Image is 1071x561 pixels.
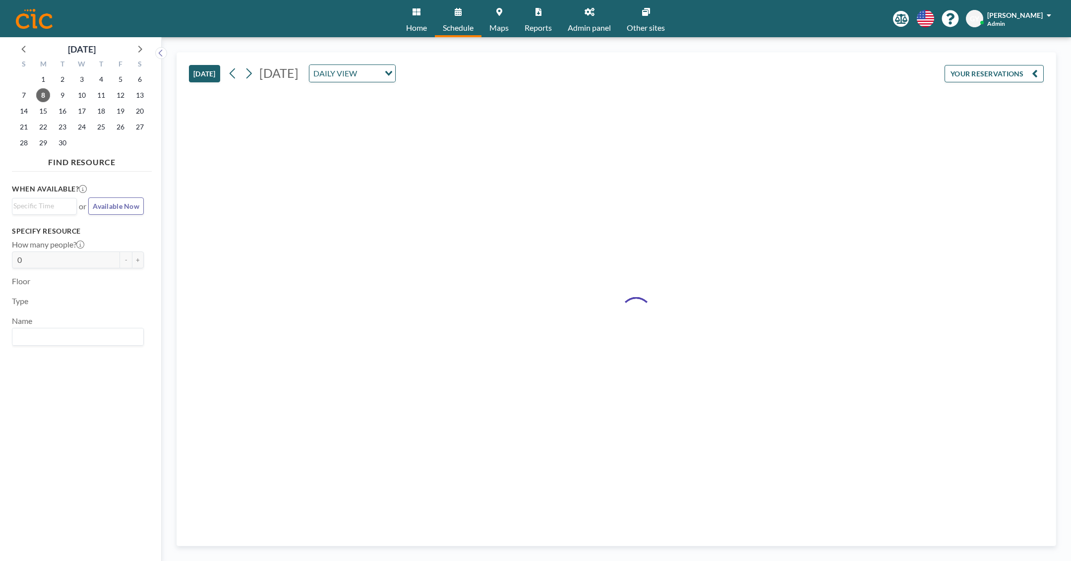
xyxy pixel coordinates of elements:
span: Thursday, September 18, 2025 [94,104,108,118]
span: Tuesday, September 23, 2025 [56,120,69,134]
span: Thursday, September 11, 2025 [94,88,108,102]
span: Home [406,24,427,32]
span: Wednesday, September 24, 2025 [75,120,89,134]
span: Monday, September 29, 2025 [36,136,50,150]
span: Thursday, September 4, 2025 [94,72,108,86]
img: organization-logo [16,9,53,29]
span: Other sites [627,24,665,32]
span: Sunday, September 14, 2025 [17,104,31,118]
span: Saturday, September 27, 2025 [133,120,147,134]
span: Monday, September 15, 2025 [36,104,50,118]
span: Available Now [93,202,139,210]
input: Search for option [13,200,71,211]
span: Saturday, September 6, 2025 [133,72,147,86]
span: GY [970,14,979,23]
span: Thursday, September 25, 2025 [94,120,108,134]
span: Tuesday, September 2, 2025 [56,72,69,86]
span: Sunday, September 28, 2025 [17,136,31,150]
div: W [72,59,92,71]
h3: Specify resource [12,227,144,236]
span: Wednesday, September 3, 2025 [75,72,89,86]
div: S [14,59,34,71]
span: Monday, September 1, 2025 [36,72,50,86]
span: Friday, September 12, 2025 [114,88,127,102]
h4: FIND RESOURCE [12,153,152,167]
span: or [79,201,86,211]
div: Search for option [12,328,143,345]
div: Search for option [309,65,395,82]
button: Available Now [88,197,144,215]
span: Monday, September 8, 2025 [36,88,50,102]
button: + [132,251,144,268]
span: Schedule [443,24,474,32]
div: M [34,59,53,71]
div: Search for option [12,198,76,213]
span: Tuesday, September 9, 2025 [56,88,69,102]
span: Monday, September 22, 2025 [36,120,50,134]
label: Name [12,316,32,326]
input: Search for option [360,67,379,80]
div: T [91,59,111,71]
span: [DATE] [259,65,298,80]
span: Wednesday, September 10, 2025 [75,88,89,102]
span: Sunday, September 21, 2025 [17,120,31,134]
span: Saturday, September 13, 2025 [133,88,147,102]
span: Tuesday, September 16, 2025 [56,104,69,118]
input: Search for option [13,330,138,343]
span: Saturday, September 20, 2025 [133,104,147,118]
label: Floor [12,276,30,286]
span: Friday, September 19, 2025 [114,104,127,118]
span: Reports [525,24,552,32]
label: How many people? [12,240,84,249]
span: Friday, September 5, 2025 [114,72,127,86]
div: F [111,59,130,71]
button: - [120,251,132,268]
span: Admin panel [568,24,611,32]
span: Admin [987,20,1005,27]
span: Wednesday, September 17, 2025 [75,104,89,118]
span: DAILY VIEW [311,67,359,80]
div: S [130,59,149,71]
button: YOUR RESERVATIONS [945,65,1044,82]
span: Sunday, September 7, 2025 [17,88,31,102]
button: [DATE] [189,65,220,82]
label: Type [12,296,28,306]
div: [DATE] [68,42,96,56]
span: Maps [489,24,509,32]
div: T [53,59,72,71]
span: Tuesday, September 30, 2025 [56,136,69,150]
span: [PERSON_NAME] [987,11,1043,19]
span: Friday, September 26, 2025 [114,120,127,134]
